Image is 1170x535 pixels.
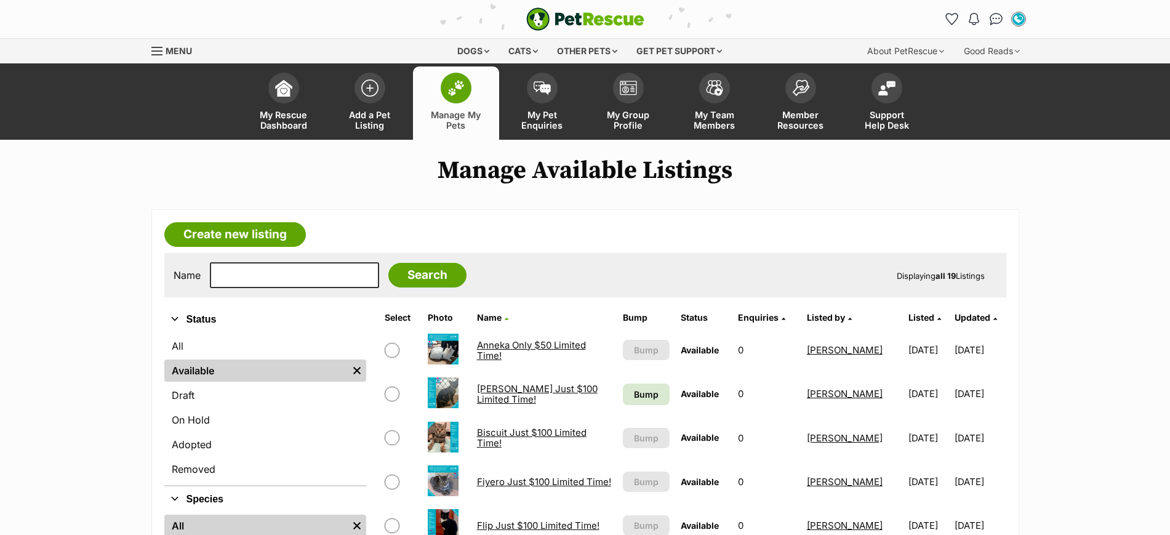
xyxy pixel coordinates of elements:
span: Add a Pet Listing [342,110,398,131]
td: [DATE] [904,417,953,459]
button: Bump [623,340,670,360]
a: [PERSON_NAME] [807,476,883,488]
a: PetRescue [526,7,644,31]
span: Available [681,520,719,531]
a: Member Resources [758,66,844,140]
th: Photo [423,308,471,328]
a: Create new listing [164,222,306,247]
th: Bump [618,308,675,328]
a: Biscuit Just $100 Limited Time! [477,427,587,449]
span: Name [477,312,502,323]
a: Enquiries [738,312,785,323]
span: My Rescue Dashboard [256,110,311,131]
td: [DATE] [955,417,1004,459]
span: Listed by [807,312,845,323]
div: Dogs [449,39,498,63]
a: Draft [164,384,366,406]
span: Available [681,477,719,487]
td: [DATE] [904,461,953,503]
a: Updated [955,312,997,323]
a: Flip Just $100 Limited Time! [477,520,599,531]
a: All [164,335,366,357]
button: Status [164,312,366,328]
a: Anneka Only $50 Limited Time! [477,339,586,361]
a: [PERSON_NAME] [807,432,883,444]
span: Displaying Listings [897,271,985,281]
a: Listed [908,312,941,323]
a: Menu [151,39,201,61]
span: Available [681,432,719,443]
img: notifications-46538b983faf8c2785f20acdc204bb7945ddae34d4c08c2a6579f10ce5e182be.svg [969,13,979,25]
a: Remove filter [348,360,366,382]
a: Bump [623,384,670,405]
div: About PetRescue [859,39,953,63]
a: [PERSON_NAME] Just $100 Limited Time! [477,383,598,405]
img: team-members-icon-5396bd8760b3fe7c0b43da4ab00e1e3bb1a5d9ba89233759b79545d2d3fc5d0d.svg [706,80,723,96]
td: 0 [733,329,800,371]
span: Listed [908,312,934,323]
a: [PERSON_NAME] [807,344,883,356]
td: [DATE] [904,372,953,415]
span: Bump [634,388,659,401]
a: [PERSON_NAME] [807,388,883,400]
td: [DATE] [904,329,953,371]
div: Cats [500,39,547,63]
a: Removed [164,458,366,480]
button: My account [1009,9,1028,29]
span: My Group Profile [601,110,656,131]
img: add-pet-listing-icon-0afa8454b4691262ce3f59096e99ab1cd57d4a30225e0717b998d2c9b9846f56.svg [361,79,379,97]
span: Updated [955,312,990,323]
a: Manage My Pets [413,66,499,140]
td: 0 [733,372,800,415]
span: My Team Members [687,110,742,131]
div: Status [164,332,366,485]
img: group-profile-icon-3fa3cf56718a62981997c0bc7e787c4b2cf8bcc04b72c1350f741eb67cf2f40e.svg [620,81,637,95]
span: Menu [166,46,192,56]
span: Bump [634,475,659,488]
a: My Pet Enquiries [499,66,585,140]
button: Bump [623,428,670,448]
button: Bump [623,472,670,492]
div: Other pets [548,39,626,63]
td: [DATE] [955,372,1004,415]
strong: all 19 [936,271,956,281]
a: Adopted [164,433,366,456]
a: Name [477,312,508,323]
a: My Rescue Dashboard [241,66,327,140]
button: Notifications [964,9,984,29]
label: Name [174,270,201,281]
span: Available [681,345,719,355]
a: Favourites [942,9,962,29]
div: Good Reads [955,39,1028,63]
td: [DATE] [955,329,1004,371]
span: Support Help Desk [859,110,915,131]
th: Select [380,308,422,328]
a: [PERSON_NAME] [807,520,883,531]
ul: Account quick links [942,9,1028,29]
img: member-resources-icon-8e73f808a243e03378d46382f2149f9095a855e16c252ad45f914b54edf8863c.svg [792,79,809,96]
img: pet-enquiries-icon-7e3ad2cf08bfb03b45e93fb7055b45f3efa6380592205ae92323e6603595dc1f.svg [534,81,551,95]
input: Search [388,263,467,288]
th: Status [676,308,732,328]
img: logo-e224e6f780fb5917bec1dbf3a21bbac754714ae5b6737aabdf751b685950b380.svg [526,7,644,31]
span: Manage My Pets [428,110,484,131]
span: translation missing: en.admin.listings.index.attributes.enquiries [738,312,779,323]
td: 0 [733,461,800,503]
span: Bump [634,519,659,532]
span: Available [681,388,719,399]
img: help-desk-icon-fdf02630f3aa405de69fd3d07c3f3aa587a6932b1a1747fa1d2bba05be0121f9.svg [878,81,896,95]
td: [DATE] [955,461,1004,503]
img: chat-41dd97257d64d25036548639549fe6c8038ab92f7586957e7f3b1b290dea8141.svg [990,13,1003,25]
a: Support Help Desk [844,66,930,140]
a: Listed by [807,312,852,323]
button: Species [164,491,366,507]
img: manage-my-pets-icon-02211641906a0b7f246fdf0571729dbe1e7629f14944591b6c1af311fb30b64b.svg [447,80,465,96]
span: Bump [634,432,659,444]
div: Get pet support [628,39,731,63]
td: 0 [733,417,800,459]
a: On Hold [164,409,366,431]
img: dashboard-icon-eb2f2d2d3e046f16d808141f083e7271f6b2e854fb5c12c21221c1fb7104beca.svg [275,79,292,97]
span: Bump [634,344,659,356]
a: My Team Members [671,66,758,140]
a: Conversations [987,9,1006,29]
